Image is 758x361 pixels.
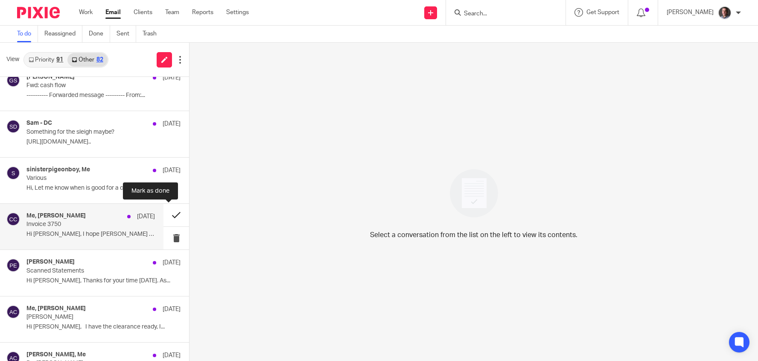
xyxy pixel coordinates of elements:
img: Pixie [17,7,60,18]
div: 82 [96,57,103,63]
div: 91 [56,57,63,63]
a: Reassigned [44,26,82,42]
p: [URL][DOMAIN_NAME].. [26,138,181,146]
p: [DATE] [163,73,181,82]
a: Team [165,8,179,17]
p: [DATE] [163,166,181,175]
h4: [PERSON_NAME] [26,73,75,81]
a: Done [89,26,110,42]
h4: sinisterpigeonboy, Me [26,166,90,173]
h4: Sam - DC [26,120,52,127]
h4: Me, [PERSON_NAME] [26,305,86,312]
img: svg%3E [6,212,20,226]
a: Trash [143,26,163,42]
h4: [PERSON_NAME], Me [26,351,86,358]
img: svg%3E [6,305,20,319]
p: Fwd: cash flow [26,82,150,89]
p: [DATE] [163,305,181,314]
a: To do [17,26,38,42]
span: Get Support [586,9,619,15]
a: Other82 [67,53,107,67]
p: ---------- Forwarded message --------- From:... [26,92,181,99]
p: Various [26,175,150,182]
input: Search [463,10,540,18]
a: Priority91 [24,53,67,67]
a: Work [79,8,93,17]
p: Invoice 3750 [26,221,129,228]
h4: Me, [PERSON_NAME] [26,212,86,220]
p: Scanned Statements [26,267,150,275]
p: [PERSON_NAME] [667,8,714,17]
p: Hi [PERSON_NAME], Thanks for your time [DATE]. As... [26,277,181,285]
img: CP%20Headshot.jpeg [718,6,732,20]
p: [DATE] [137,212,155,221]
p: Select a conversation from the list on the left to view its contents. [370,230,577,240]
a: Sent [117,26,136,42]
img: svg%3E [6,73,20,87]
h4: [PERSON_NAME] [26,258,75,266]
img: image [444,164,504,223]
span: View [6,55,19,64]
a: Email [105,8,121,17]
p: [DATE] [163,351,181,360]
a: Clients [134,8,152,17]
img: svg%3E [6,120,20,133]
p: Something for the sleigh maybe? [26,129,150,136]
img: svg%3E [6,258,20,272]
a: Settings [226,8,249,17]
p: [DATE] [163,120,181,128]
p: [DATE] [163,258,181,267]
a: Reports [192,8,213,17]
p: Hi, Let me know when is good for a catch up?... [26,185,181,192]
p: [PERSON_NAME] [26,314,150,321]
img: svg%3E [6,166,20,180]
p: Hi [PERSON_NAME], I have the clearance ready, I... [26,323,181,331]
p: Hi [PERSON_NAME], I hope [PERSON_NAME] has recovered from the... [26,231,155,238]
